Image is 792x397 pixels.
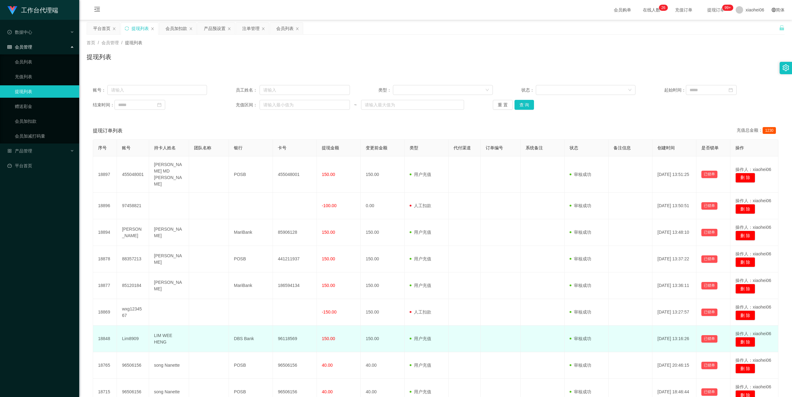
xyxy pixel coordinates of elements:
[322,336,335,341] span: 150.00
[260,100,350,110] input: 请输入最小值为
[410,389,431,394] span: 用户充值
[322,256,335,261] span: 150.00
[227,27,231,31] i: 图标: close
[261,27,265,31] i: 图标: close
[664,87,686,93] span: 起始时间：
[735,364,755,374] button: 删 除
[234,145,243,150] span: 银行
[121,40,123,45] span: /
[361,156,405,193] td: 150.00
[735,198,771,203] span: 操作人：xiaohei06
[149,272,189,299] td: [PERSON_NAME]
[779,25,785,31] i: 图标: unlock
[672,8,695,12] span: 充值订单
[570,389,591,394] span: 审核成功
[735,337,755,347] button: 删 除
[782,64,789,71] i: 图标: setting
[701,202,717,210] button: 已锁单
[570,145,578,150] span: 状态
[107,85,207,95] input: 请输入
[117,299,149,326] td: wxg1234567
[98,40,99,45] span: /
[729,88,733,92] i: 图标: calendar
[117,156,149,193] td: 455048001
[701,282,717,289] button: 已锁单
[7,149,12,153] i: 图标: appstore-o
[361,246,405,272] td: 150.00
[194,145,211,150] span: 团队名称
[322,309,336,314] span: -150.00
[93,352,117,379] td: 18765
[735,251,771,256] span: 操作人：xiaohei06
[763,127,776,134] span: 1230
[93,87,107,93] span: 账号：
[151,27,154,31] i: 图标: close
[410,283,431,288] span: 用户充值
[204,23,226,34] div: 产品预设置
[735,173,755,183] button: 删 除
[361,272,405,299] td: 150.00
[149,352,189,379] td: song Nanette
[93,193,117,219] td: 18896
[570,230,591,235] span: 审核成功
[7,160,74,172] a: 图标: dashboard平台首页
[98,145,107,150] span: 序号
[772,8,776,12] i: 图标: global
[663,5,665,11] p: 6
[701,255,717,263] button: 已锁单
[15,115,74,127] a: 会员加扣款
[652,272,696,299] td: [DATE] 13:36:11
[410,230,431,235] span: 用户充值
[322,203,336,208] span: -100.00
[87,52,111,62] h1: 提现列表
[15,70,74,83] a: 充值列表
[7,30,32,35] span: 数据中心
[570,363,591,368] span: 审核成功
[521,87,536,93] span: 状态：
[117,272,149,299] td: 85120184
[737,127,778,134] div: 充值总金额：
[7,45,12,49] i: 图标: table
[486,145,503,150] span: 订单编号
[493,100,513,110] button: 重 置
[157,103,161,107] i: 图标: calendar
[322,230,335,235] span: 150.00
[652,299,696,326] td: [DATE] 13:27:57
[361,352,405,379] td: 40.00
[7,6,17,15] img: logo.9652507e.png
[361,326,405,352] td: 150.00
[21,0,58,20] h1: 工作台代理端
[361,193,405,219] td: 0.00
[652,352,696,379] td: [DATE] 20:46:15
[295,27,299,31] i: 图标: close
[735,331,771,336] span: 操作人：xiaohei06
[735,310,755,320] button: 删 除
[570,256,591,261] span: 审核成功
[117,193,149,219] td: 97458821
[93,246,117,272] td: 18878
[273,352,317,379] td: 96506156
[701,388,717,396] button: 已锁单
[735,167,771,172] span: 操作人：xiaohei06
[701,309,717,316] button: 已锁单
[570,309,591,314] span: 审核成功
[735,384,771,389] span: 操作人：xiaohei06
[350,102,361,108] span: ~
[236,102,260,108] span: 充值区间：
[657,145,675,150] span: 创建时间
[410,203,431,208] span: 人工扣款
[154,145,176,150] span: 持卡人姓名
[735,145,744,150] span: 操作
[112,27,116,31] i: 图标: close
[366,145,387,150] span: 变更前金额
[361,219,405,246] td: 150.00
[735,278,771,283] span: 操作人：xiaohei06
[722,5,733,11] sup: 1034
[701,145,719,150] span: 是否锁单
[322,283,335,288] span: 150.00
[485,88,489,92] i: 图标: down
[628,88,632,92] i: 图标: down
[93,156,117,193] td: 18897
[149,219,189,246] td: [PERSON_NAME]
[15,130,74,142] a: 会员加减打码量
